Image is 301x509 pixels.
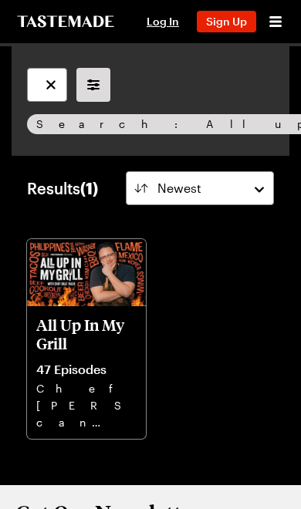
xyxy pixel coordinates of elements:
[42,76,59,93] button: Clear search
[126,171,274,205] button: Newest
[36,315,137,352] p: All Up In My Grill
[36,362,137,377] p: 47 Episodes
[265,12,286,32] button: Open menu
[206,15,247,28] span: Sign Up
[138,11,188,32] button: Log In
[27,68,67,102] input: Search
[15,15,116,28] a: To Tastemade Home Page
[27,239,146,439] a: All Up In My GrillAll Up In My Grill47 EpisodesChef [PERSON_NAME] can cook almost anything on a g...
[80,179,98,197] span: ( 1 )
[36,380,137,430] p: Chef [PERSON_NAME] can cook almost anything on a grill and will make your backyard barbecues lege...
[197,11,256,32] button: Sign Up
[27,179,98,197] div: Results
[147,15,179,28] span: Log In
[27,239,146,306] img: All Up In My Grill
[157,179,201,197] span: Newest
[76,68,110,102] button: filters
